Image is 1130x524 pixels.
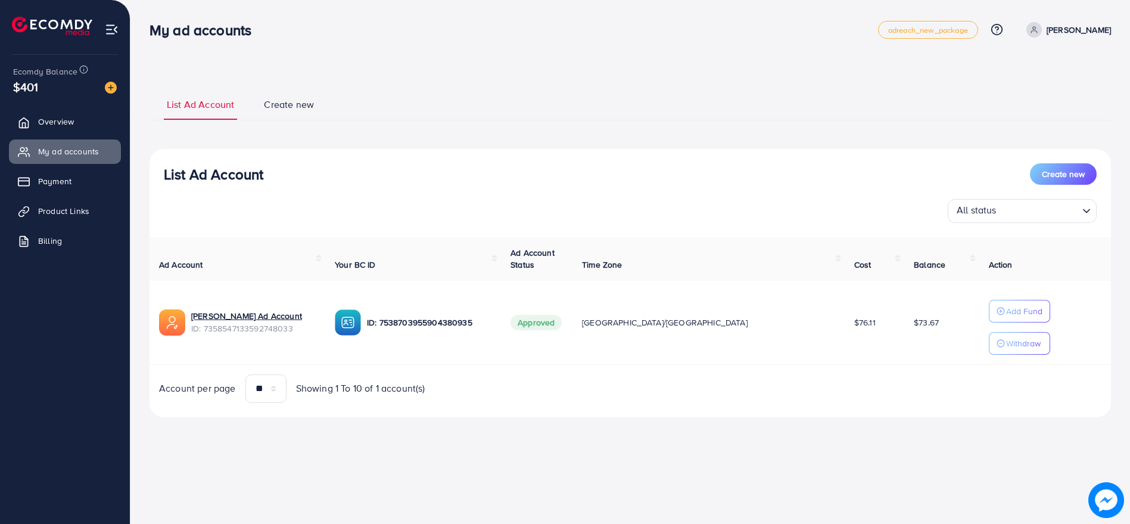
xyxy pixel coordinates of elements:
[296,382,425,395] span: Showing 1 To 10 of 1 account(s)
[191,310,316,322] a: [PERSON_NAME] Ad Account
[38,235,62,247] span: Billing
[1000,201,1078,220] input: Search for option
[38,205,89,217] span: Product Links
[9,229,121,253] a: Billing
[159,259,203,271] span: Ad Account
[13,66,77,77] span: Ecomdy Balance
[989,259,1013,271] span: Action
[954,201,999,220] span: All status
[914,317,939,328] span: $73.67
[264,98,314,111] span: Create new
[335,309,361,336] img: ic-ba-acc.ded83a64.svg
[1088,482,1123,517] img: image
[1022,22,1111,38] a: [PERSON_NAME]
[164,166,263,183] h3: List Ad Account
[159,309,185,336] img: ic-ads-acc.e4c84228.svg
[582,259,622,271] span: Time Zone
[914,259,945,271] span: Balance
[38,116,74,128] span: Overview
[9,169,121,193] a: Payment
[1030,163,1097,185] button: Create new
[9,110,121,134] a: Overview
[878,21,978,39] a: adreach_new_package
[888,26,968,34] span: adreach_new_package
[150,21,261,39] h3: My ad accounts
[367,315,491,330] p: ID: 7538703955904380935
[9,199,121,223] a: Product Links
[191,310,316,334] div: <span class='underline'>SAADULLAH KHAN Ad Account </span></br>7358547133592748033
[854,259,871,271] span: Cost
[1006,304,1042,318] p: Add Fund
[167,98,234,111] span: List Ad Account
[948,199,1097,223] div: Search for option
[510,315,562,330] span: Approved
[105,23,119,36] img: menu
[989,332,1050,355] button: Withdraw
[12,17,92,35] img: logo
[105,82,117,94] img: image
[159,382,236,395] span: Account per page
[854,317,876,328] span: $76.11
[1042,168,1085,180] span: Create new
[1006,336,1041,351] p: Withdraw
[510,247,555,271] span: Ad Account Status
[1047,23,1111,37] p: [PERSON_NAME]
[582,317,748,328] span: [GEOGRAPHIC_DATA]/[GEOGRAPHIC_DATA]
[13,78,39,95] span: $401
[38,145,99,157] span: My ad accounts
[191,323,316,334] span: ID: 7358547133592748033
[335,259,376,271] span: Your BC ID
[38,175,71,187] span: Payment
[9,139,121,163] a: My ad accounts
[989,300,1050,323] button: Add Fund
